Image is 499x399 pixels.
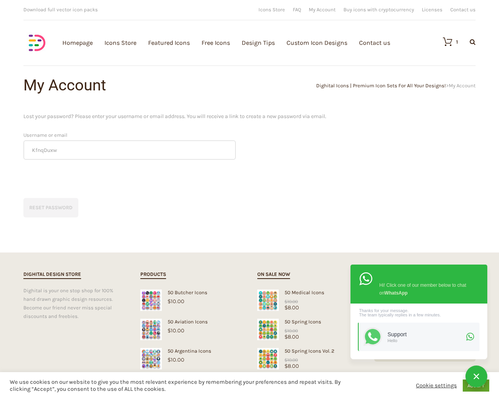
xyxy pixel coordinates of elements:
bdi: 8.00 [285,363,299,369]
bdi: 10.00 [168,357,184,363]
a: SupportHello [358,323,480,351]
strong: WhatsApp [384,290,407,296]
div: Hi! Click one of our member below to chat on [379,280,471,297]
img: Spring Icons [257,319,279,340]
iframe: reCAPTCHA [23,164,142,194]
bdi: 10.00 [168,327,184,334]
button: Reset password [23,198,78,217]
a: Cookie settings [416,382,457,389]
div: 1 [456,39,458,44]
a: Medical Icons50 Medical Icons$8.00 [257,290,359,311]
h2: On sale now [257,270,290,279]
a: Spring Icons50 Spring Icons Vol. 2$8.00 [257,348,359,369]
div: 50 Butcher Icons [140,290,242,295]
a: 50 Aviation Icons$10.00 [140,319,242,334]
a: Spring Icons50 Spring Icons$8.00 [257,319,359,340]
bdi: 8.00 [285,304,299,311]
span: My Account [449,83,476,88]
span: $ [285,363,288,369]
div: We use cookies on our website to give you the most relevant experience by remembering your prefer... [10,379,345,393]
div: 50 Medical Icons [257,290,359,295]
span: $ [168,327,171,334]
div: Thanks for your message. The team typically replies in a few minutes. [358,309,480,317]
img: Medical Icons [257,290,279,311]
p: Lost your password? Please enter your username or email address. You will receive a link to creat... [23,112,476,121]
a: 50 Butcher Icons$10.00 [140,290,242,304]
span: $ [285,328,287,334]
a: 1 [435,37,458,46]
bdi: 8.00 [285,334,299,340]
a: Licenses [422,7,442,12]
span: Download full vector icon packs [23,7,98,12]
a: Dighital Icons | Premium Icon Sets For All Your Designs! [316,83,446,88]
a: Icons Store [258,7,285,12]
span: $ [168,298,171,304]
h2: Dighital Design Store [23,270,81,279]
div: 50 Spring Icons [257,319,359,325]
div: 50 Spring Icons Vol. 2 [257,348,359,354]
div: Support [388,331,464,338]
a: My Account [309,7,336,12]
h2: Products [140,270,166,279]
span: $ [285,304,288,311]
span: $ [285,299,287,304]
a: ACCEPT [463,380,489,392]
span: $ [285,357,287,363]
div: Hello [388,337,464,343]
bdi: 10.00 [285,357,298,363]
bdi: 10.00 [168,298,184,304]
h1: My Account [23,78,249,93]
div: 50 Argentina Icons [140,348,242,354]
div: 50 Aviation Icons [140,319,242,325]
div: Dighital is your one stop shop for 100% hand drawn graphic design resources. Become our friend ne... [23,286,125,321]
bdi: 10.00 [285,328,298,334]
span: $ [285,334,288,340]
img: Spring Icons [257,348,279,369]
label: Username or email [23,130,236,140]
div: > [249,83,476,88]
a: FAQ [293,7,301,12]
bdi: 10.00 [285,299,298,304]
a: Contact us [450,7,476,12]
a: 50 Argentina Icons$10.00 [140,348,242,363]
a: Buy icons with cryptocurrency [343,7,414,12]
span: $ [168,357,171,363]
